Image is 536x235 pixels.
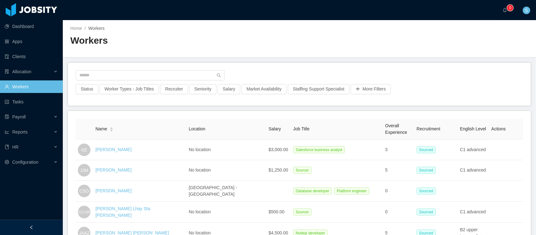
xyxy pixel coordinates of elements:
[186,181,266,202] td: [GEOGRAPHIC_DATA] - [GEOGRAPHIC_DATA]
[110,129,113,131] i: icon: caret-down
[293,126,310,131] span: Job Title
[417,209,436,216] span: Sourced
[383,202,414,223] td: 0
[457,202,489,223] td: C1 advanced
[525,7,528,14] span: S
[79,185,89,197] span: CSO
[293,167,311,174] span: Sourcer
[12,69,31,74] span: Allocation
[110,126,113,131] div: Sort
[70,34,300,47] h2: Workers
[95,126,107,132] span: Name
[12,114,26,119] span: Payroll
[293,188,332,194] span: Database developer
[217,73,221,78] i: icon: search
[503,8,507,12] i: icon: bell
[70,26,82,31] a: Home
[383,140,414,160] td: 3
[78,207,90,217] span: ZCLSR
[417,146,436,153] span: Sourced
[95,206,150,218] a: [PERSON_NAME] Lhay Sta [PERSON_NAME]
[5,20,58,33] a: icon: pie-chartDashboard
[186,140,266,160] td: No location
[95,188,132,193] a: [PERSON_NAME]
[268,147,288,152] span: $3,000.00
[100,84,159,94] button: Worker Types - Job Titles
[12,145,19,150] span: HR
[81,144,87,156] span: KE
[110,127,113,128] i: icon: caret-up
[507,5,513,11] sup: 0
[491,126,506,131] span: Actions
[84,26,86,31] span: /
[186,202,266,223] td: No location
[457,160,489,181] td: C1 advanced
[218,84,240,94] button: Salary
[417,126,440,131] span: Recruitment
[5,50,58,63] a: icon: auditClients
[189,84,216,94] button: Seniority
[5,115,9,119] i: icon: file-protect
[383,181,414,202] td: 0
[80,164,88,177] span: JJM
[95,147,132,152] a: [PERSON_NAME]
[417,167,436,174] span: Sourced
[293,209,311,216] span: Sourcer
[460,126,486,131] span: English Level
[189,126,205,131] span: Location
[241,84,287,94] button: Market Availability
[5,145,9,149] i: icon: book
[268,167,288,172] span: $1,250.00
[385,123,407,135] span: Overall Experience
[160,84,188,94] button: Recruiter
[334,188,369,194] span: Platform engineer
[5,35,58,48] a: icon: appstoreApps
[95,167,132,172] a: [PERSON_NAME]
[288,84,349,94] button: Staffing Support Specialist
[88,26,105,31] span: Workers
[12,160,38,165] span: Configuration
[5,130,9,134] i: icon: line-chart
[457,140,489,160] td: C1 advanced
[76,84,98,94] button: Status
[293,146,345,153] span: Salesforce business analyst
[5,96,58,108] a: icon: profileTasks
[5,80,58,93] a: icon: userWorkers
[5,69,9,74] i: icon: solution
[383,160,414,181] td: 5
[186,160,266,181] td: No location
[268,126,281,131] span: Salary
[5,160,9,164] i: icon: setting
[268,209,284,214] span: $500.00
[351,84,391,94] button: icon: plusMore Filters
[12,129,28,134] span: Reports
[417,188,436,194] span: Sourced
